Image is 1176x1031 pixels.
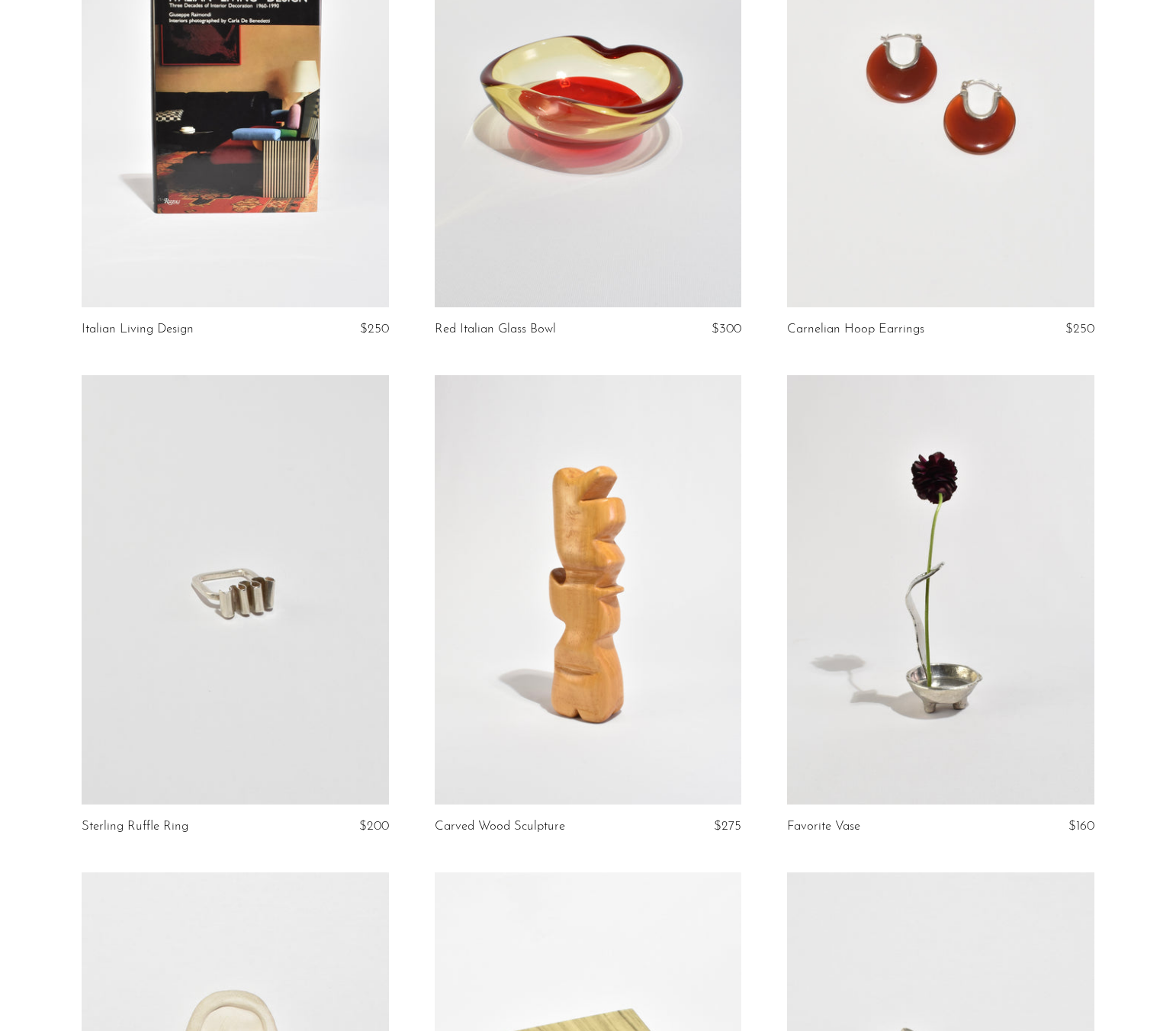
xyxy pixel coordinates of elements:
a: Favorite Vase [787,820,860,833]
span: $160 [1068,820,1094,833]
span: $250 [360,323,389,336]
a: Sterling Ruffle Ring [82,820,188,833]
span: $250 [1065,323,1094,336]
a: Red Italian Glass Bowl [435,323,556,336]
span: $200 [359,820,389,833]
a: Carved Wood Sculpture [435,820,565,833]
a: Carnelian Hoop Earrings [787,323,924,336]
span: $275 [714,820,741,833]
span: $300 [712,323,741,336]
a: Italian Living Design [82,323,194,336]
